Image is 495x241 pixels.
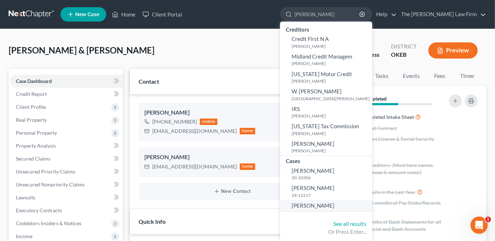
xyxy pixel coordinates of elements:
span: Midland Credit Managem [292,53,352,60]
div: District [391,42,417,51]
a: [US_STATE] Tax Commission[PERSON_NAME] [280,121,372,138]
small: 20-10306 [292,175,370,181]
div: Creditors [280,24,372,33]
span: Signed Contract [361,125,397,132]
span: Credit First N A [292,36,329,42]
span: Quick Info [139,218,166,225]
a: Events [397,69,426,83]
a: [PERSON_NAME] [280,200,372,211]
a: [PERSON_NAME]20-10306 [280,165,372,183]
a: [PERSON_NAME][PERSON_NAME] [280,138,372,156]
a: Fees [428,69,451,83]
a: Credit First N A[PERSON_NAME] [280,33,372,51]
span: [US_STATE] Motor Credit [292,71,352,77]
a: Lawsuits [10,191,123,204]
span: W. [PERSON_NAME] [292,88,342,94]
span: Credit Report [16,91,47,97]
small: [PERSON_NAME] [292,78,370,84]
div: Or Press Enter... [286,228,366,236]
small: [PERSON_NAME] [292,148,370,154]
small: [GEOGRAPHIC_DATA][PERSON_NAME] [292,96,370,102]
small: [PERSON_NAME] [292,60,370,66]
a: [US_STATE] Motor Credit[PERSON_NAME] [280,69,372,86]
div: mobile [200,119,218,125]
a: The [PERSON_NAME] Law Firm [397,8,486,21]
a: Credit Report [10,88,123,101]
span: Lawsuits [16,194,35,200]
a: Executory Contracts [10,204,123,217]
div: [PERSON_NAME] [144,108,320,117]
a: Property Analysis [10,139,123,152]
small: [PERSON_NAME] [292,43,370,49]
a: Help [373,8,397,21]
span: Real Property [16,117,47,123]
a: Home [108,8,139,21]
a: Midland Credit Managem[PERSON_NAME] [280,51,372,69]
a: See all results [333,221,366,227]
span: Lawsuits in the Last Year. [361,189,416,196]
span: [US_STATE] Tax Commission [292,123,359,129]
span: IRS [292,106,300,112]
span: Secured Claims [16,156,50,162]
div: Cases [280,156,372,165]
button: New Contact [144,189,320,194]
button: Preview [428,42,478,59]
div: [EMAIL_ADDRESS][DOMAIN_NAME] [152,128,237,135]
span: Last 6 months of Pay Stubs/Records [361,199,441,207]
span: Codebtors Insiders & Notices [16,220,81,226]
div: home [240,163,256,170]
a: Tasks [369,69,394,83]
a: IRS[PERSON_NAME] [280,103,372,121]
span: All Creditors- (Must have names, addresses & amount owed.) [361,162,444,176]
span: Client Profile [16,104,46,110]
span: Income [16,233,32,239]
div: home [240,128,256,134]
span: Drivers License & Social Security Card [361,135,444,150]
span: 3 Months of Bank Statements for all Financial and Bank Accounts [361,218,444,233]
span: Unsecured Priority Claims [16,168,75,175]
span: Contact [139,78,159,85]
span: [PERSON_NAME] [292,185,334,191]
a: Client Portal [139,8,186,21]
iframe: Intercom live chat [471,217,488,234]
div: [PERSON_NAME] [144,153,320,162]
span: Unsecured Nonpriority Claims [16,181,85,187]
span: [PERSON_NAME] [292,202,334,209]
span: 1 [485,217,491,222]
a: Timer [454,69,480,83]
small: [PERSON_NAME] [292,113,370,119]
div: [PHONE_NUMBER] [152,118,197,125]
span: Personal Property [16,130,57,136]
a: [PERSON_NAME]24-12217 [280,182,372,200]
span: Completed Intake Sheet [361,113,414,121]
small: 24-12217 [292,192,370,198]
span: [PERSON_NAME] [292,167,334,174]
span: New Case [75,12,99,17]
a: Unsecured Nonpriority Claims [10,178,123,191]
span: [PERSON_NAME] [292,140,334,147]
a: Case Dashboard [10,75,123,88]
span: Executory Contracts [16,207,62,213]
div: OKEB [391,51,417,59]
a: Unsecured Priority Claims [10,165,123,178]
small: [PERSON_NAME] [292,130,370,136]
span: Case Dashboard [16,78,52,84]
a: Secured Claims [10,152,123,165]
div: [EMAIL_ADDRESS][DOMAIN_NAME] [152,163,237,170]
a: W. [PERSON_NAME][GEOGRAPHIC_DATA][PERSON_NAME] [280,86,372,103]
span: [PERSON_NAME] & [PERSON_NAME] [9,45,154,55]
input: Search by name... [294,8,360,21]
span: Property Analysis [16,143,56,149]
